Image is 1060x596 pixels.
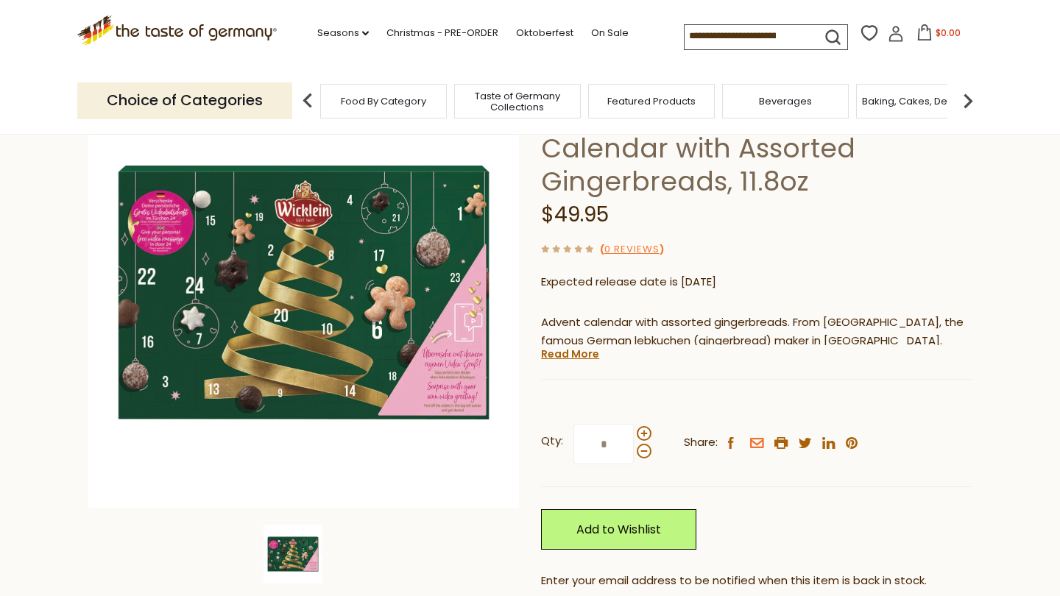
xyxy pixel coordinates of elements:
span: $0.00 [936,26,961,39]
a: Christmas - PRE-ORDER [386,25,498,41]
a: Beverages [759,96,812,107]
img: Wicklein Advent Calendar Assorted Gingerbread [88,77,519,508]
p: Advent calendar with assorted gingerbreads. From [GEOGRAPHIC_DATA], the famous German lebkuchen (... [541,313,972,350]
p: Expected release date is [DATE] [541,273,972,291]
a: Baking, Cakes, Desserts [862,96,976,107]
a: 0 Reviews [604,242,660,258]
a: Add to Wishlist [541,509,696,550]
a: Featured Products [607,96,696,107]
h1: [PERSON_NAME] Advent Calendar with Assorted Gingerbreads, 11.8oz [541,99,972,198]
a: Oktoberfest [516,25,573,41]
a: On Sale [591,25,629,41]
input: Qty: [573,424,634,464]
span: ( ) [600,242,664,256]
a: Taste of Germany Collections [459,91,576,113]
img: Wicklein Advent Calendar Assorted Gingerbread [264,525,322,583]
span: Share: [684,433,718,452]
img: previous arrow [293,86,322,116]
strong: Qty: [541,432,563,450]
a: Read More [541,347,599,361]
div: Enter your email address to be notified when this item is back in stock. [541,572,972,590]
a: Food By Category [341,96,426,107]
button: $0.00 [907,24,969,46]
a: Seasons [317,25,369,41]
p: Choice of Categories [77,82,292,118]
img: next arrow [953,86,983,116]
span: $49.95 [541,200,609,229]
